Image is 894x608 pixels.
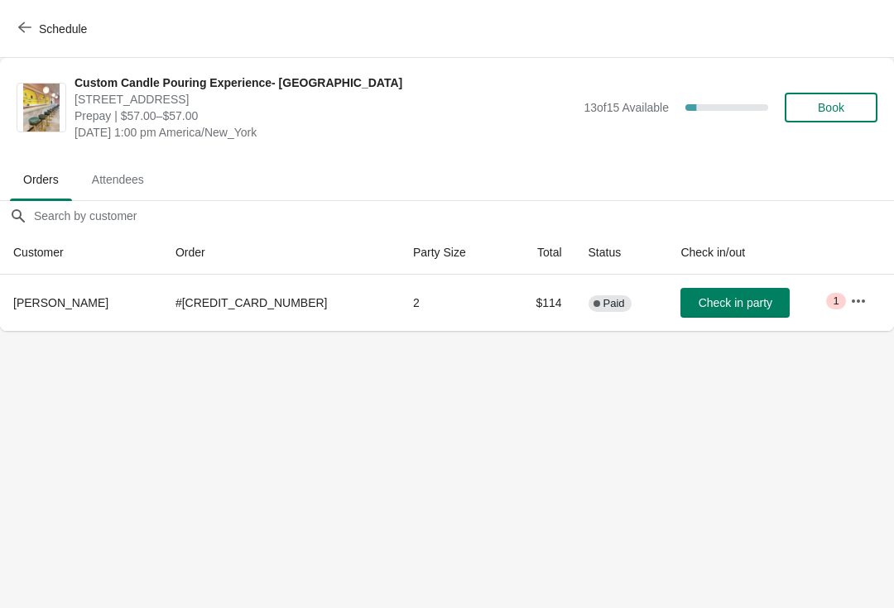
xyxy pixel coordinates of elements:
[74,124,575,141] span: [DATE] 1:00 pm America/New_York
[162,275,400,331] td: # [CREDIT_CARD_NUMBER]
[10,165,72,194] span: Orders
[33,201,894,231] input: Search by customer
[23,84,60,132] img: Custom Candle Pouring Experience- Delray Beach
[162,231,400,275] th: Order
[74,74,575,91] span: Custom Candle Pouring Experience- [GEOGRAPHIC_DATA]
[785,93,877,122] button: Book
[505,275,574,331] td: $114
[575,231,668,275] th: Status
[603,297,625,310] span: Paid
[680,288,790,318] button: Check in party
[699,296,772,309] span: Check in party
[39,22,87,36] span: Schedule
[833,294,839,308] span: 1
[13,296,108,309] span: [PERSON_NAME]
[74,91,575,108] span: [STREET_ADDRESS]
[74,108,575,124] span: Prepay | $57.00–$57.00
[818,101,844,114] span: Book
[400,275,506,331] td: 2
[584,101,669,114] span: 13 of 15 Available
[667,231,836,275] th: Check in/out
[400,231,506,275] th: Party Size
[8,14,100,44] button: Schedule
[79,165,157,194] span: Attendees
[505,231,574,275] th: Total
